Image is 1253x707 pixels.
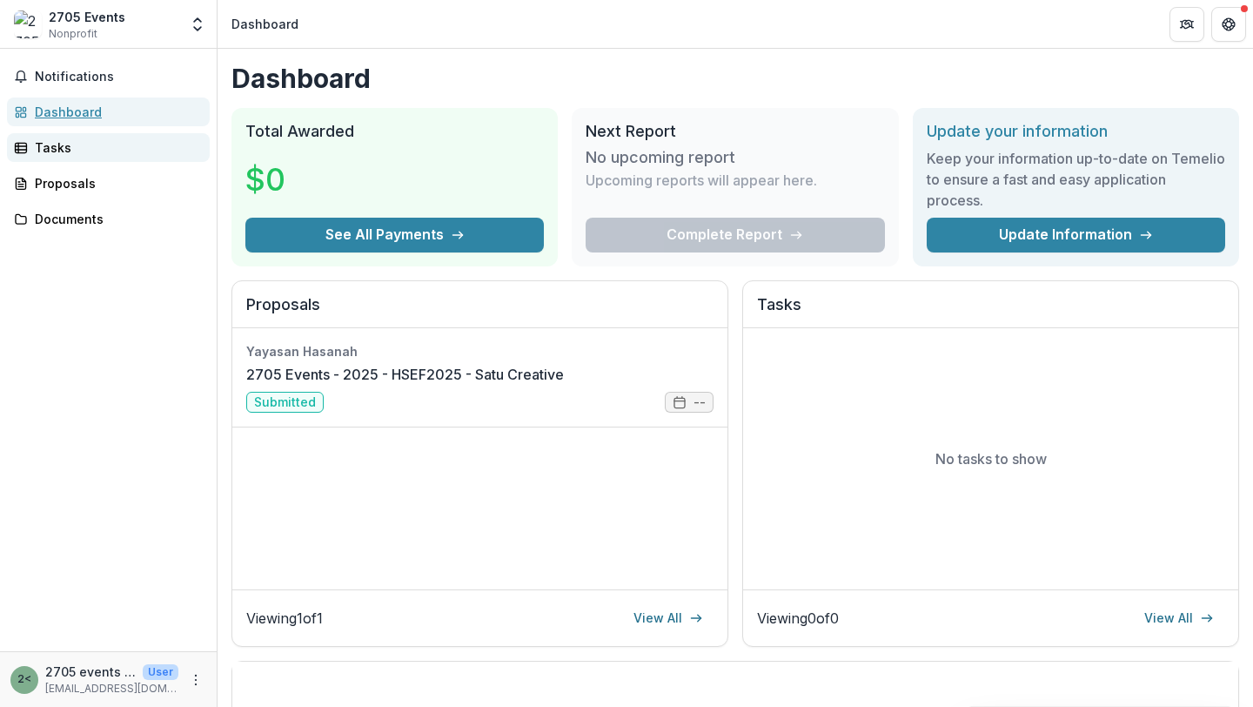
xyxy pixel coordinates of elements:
h2: Next Report [586,122,884,141]
div: Documents [35,210,196,228]
h3: Keep your information up-to-date on Temelio to ensure a fast and easy application process. [927,148,1225,211]
img: 2705 Events [14,10,42,38]
a: View All [623,604,714,632]
p: User [143,664,178,680]
p: [EMAIL_ADDRESS][DOMAIN_NAME] [45,681,178,697]
nav: breadcrumb [224,11,305,37]
a: Tasks [7,133,210,162]
div: 2705 Events [49,8,125,26]
span: Notifications [35,70,203,84]
p: Upcoming reports will appear here. [586,170,817,191]
button: More [185,670,206,690]
h2: Total Awarded [245,122,544,141]
h2: Update your information [927,122,1225,141]
div: 2705 events <events2705@gmail.com> [17,674,31,685]
div: Dashboard [231,15,298,33]
a: Update Information [927,218,1225,252]
button: Open entity switcher [185,7,210,42]
button: Partners [1169,7,1204,42]
p: Viewing 1 of 1 [246,608,323,629]
h3: No upcoming report [586,148,735,167]
div: Dashboard [35,103,196,121]
button: See All Payments [245,218,544,252]
div: Proposals [35,174,196,192]
a: Proposals [7,169,210,198]
div: Tasks [35,138,196,157]
h2: Tasks [757,295,1224,328]
a: View All [1134,604,1224,632]
a: Dashboard [7,98,210,126]
p: Viewing 0 of 0 [757,608,839,629]
h1: Dashboard [231,63,1239,94]
button: Get Help [1211,7,1246,42]
a: 2705 Events - 2025 - HSEF2025 - Satu Creative [246,364,564,385]
p: No tasks to show [935,448,1047,469]
a: Documents [7,205,210,233]
p: 2705 events <[EMAIL_ADDRESS][DOMAIN_NAME]> [45,663,136,681]
button: Notifications [7,63,210,91]
h2: Proposals [246,295,714,328]
span: Nonprofit [49,26,97,42]
h3: $0 [245,156,376,203]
